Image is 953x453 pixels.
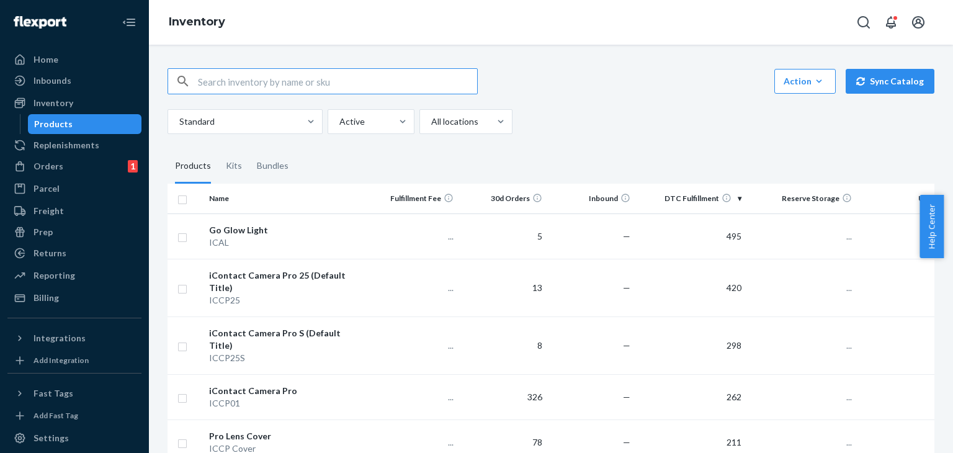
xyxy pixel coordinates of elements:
[34,53,58,66] div: Home
[774,69,836,94] button: Action
[198,69,477,94] input: Search inventory by name or sku
[623,231,630,241] span: —
[7,71,141,91] a: Inbounds
[209,327,365,352] div: iContact Camera Pro S (Default Title)
[919,195,944,258] button: Help Center
[635,374,746,419] td: 262
[7,50,141,70] a: Home
[7,179,141,199] a: Parcel
[459,184,547,213] th: 30d Orders
[375,230,454,243] p: ...
[459,259,547,316] td: 13
[34,292,59,304] div: Billing
[209,397,365,410] div: ICCP01
[34,269,75,282] div: Reporting
[375,391,454,403] p: ...
[370,184,459,213] th: Fulfillment Fee
[34,205,64,217] div: Freight
[34,182,60,195] div: Parcel
[751,436,852,449] p: ...
[34,432,69,444] div: Settings
[117,10,141,35] button: Close Navigation
[906,10,931,35] button: Open account menu
[178,115,179,128] input: Standard
[623,340,630,351] span: —
[34,355,89,366] div: Add Integration
[7,428,141,448] a: Settings
[34,387,73,400] div: Fast Tags
[851,10,876,35] button: Open Search Box
[209,385,365,397] div: iContact Camera Pro
[846,69,934,94] button: Sync Catalog
[623,282,630,293] span: —
[375,436,454,449] p: ...
[14,16,66,29] img: Flexport logo
[209,294,365,307] div: ICCP25
[635,184,746,213] th: DTC Fulfillment
[635,259,746,316] td: 420
[7,288,141,308] a: Billing
[623,437,630,447] span: —
[204,184,370,213] th: Name
[784,75,826,87] div: Action
[7,135,141,155] a: Replenishments
[751,391,852,403] p: ...
[34,410,78,421] div: Add Fast Tag
[7,408,141,423] a: Add Fast Tag
[169,15,225,29] a: Inventory
[34,74,71,87] div: Inbounds
[209,236,365,249] div: ICAL
[7,243,141,263] a: Returns
[459,316,547,374] td: 8
[34,139,99,151] div: Replenishments
[7,266,141,285] a: Reporting
[7,201,141,221] a: Freight
[375,282,454,294] p: ...
[34,97,73,109] div: Inventory
[430,115,431,128] input: All locations
[257,149,289,184] div: Bundles
[159,4,235,40] ol: breadcrumbs
[175,149,211,184] div: Products
[7,222,141,242] a: Prep
[7,383,141,403] button: Fast Tags
[34,226,53,238] div: Prep
[226,149,242,184] div: Kits
[623,392,630,402] span: —
[209,269,365,294] div: iContact Camera Pro 25 (Default Title)
[879,10,903,35] button: Open notifications
[635,213,746,259] td: 495
[635,316,746,374] td: 298
[209,224,365,236] div: Go Glow Light
[128,160,138,173] div: 1
[209,430,365,442] div: Pro Lens Cover
[7,156,141,176] a: Orders1
[375,339,454,352] p: ...
[7,328,141,348] button: Integrations
[751,282,852,294] p: ...
[547,184,636,213] th: Inbound
[34,160,63,173] div: Orders
[34,118,73,130] div: Products
[746,184,857,213] th: Reserve Storage
[459,213,547,259] td: 5
[751,339,852,352] p: ...
[34,332,86,344] div: Integrations
[459,374,547,419] td: 326
[338,115,339,128] input: Active
[7,353,141,368] a: Add Integration
[34,247,66,259] div: Returns
[751,230,852,243] p: ...
[7,93,141,113] a: Inventory
[209,352,365,364] div: ICCP25S
[28,114,142,134] a: Products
